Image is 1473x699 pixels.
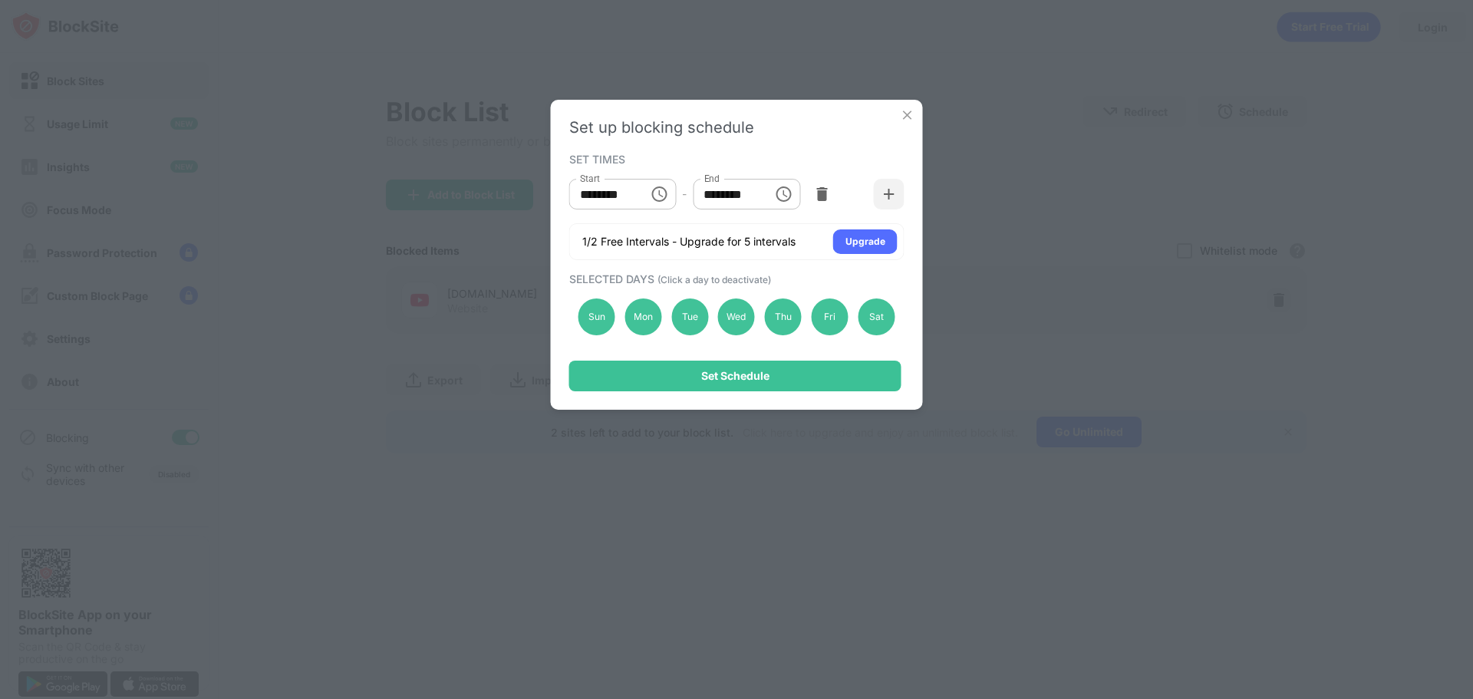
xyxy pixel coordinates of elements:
[900,107,915,123] img: x-button.svg
[718,298,755,335] div: Wed
[582,234,796,249] div: 1/2 Free Intervals - Upgrade for 5 intervals
[701,370,769,382] div: Set Schedule
[765,298,802,335] div: Thu
[768,179,799,209] button: Choose time, selected time is 1:00 PM
[682,186,687,203] div: -
[657,274,771,285] span: (Click a day to deactivate)
[671,298,708,335] div: Tue
[569,118,905,137] div: Set up blocking schedule
[569,153,901,165] div: SET TIMES
[569,272,901,285] div: SELECTED DAYS
[845,234,885,249] div: Upgrade
[624,298,661,335] div: Mon
[580,172,600,185] label: Start
[812,298,849,335] div: Fri
[578,298,615,335] div: Sun
[644,179,674,209] button: Choose time, selected time is 10:00 AM
[704,172,720,185] label: End
[858,298,895,335] div: Sat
